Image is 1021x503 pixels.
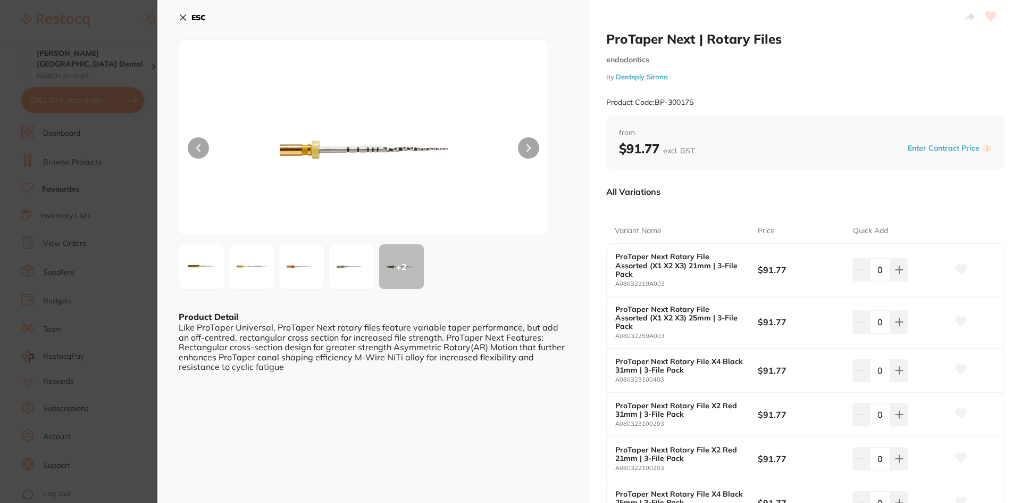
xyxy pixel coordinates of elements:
small: endodontics [606,55,1004,64]
small: Product Code: BP-300175 [606,98,693,107]
small: A08032259A003 [615,333,758,340]
b: Product Detail [179,311,238,322]
small: A080323100403 [615,376,758,383]
p: All Variations [606,186,660,197]
b: $91.77 [758,365,843,376]
div: Like ProTaper Universal, ProTaper Next rotary files feature variable taper performance, but add a... [179,323,568,372]
b: ProTaper Next Rotary File X2 Red 31mm | 3-File Pack [615,401,743,418]
img: anBn [282,248,321,286]
b: $91.77 [758,453,843,465]
b: ProTaper Next Rotary File Assorted (X1 X2 X3) 21mm | 3-File Pack [615,252,743,278]
b: $91.77 [758,316,843,328]
b: ProTaper Next Rotary File X4 Black 31mm | 3-File Pack [615,357,743,374]
small: A080323100203 [615,420,758,427]
button: Enter Contract Price [905,143,983,153]
img: LTEuanBn [232,248,271,286]
small: A080322100203 [615,465,758,472]
label: i [983,144,991,153]
b: $91.77 [619,141,694,156]
img: LTEuanBn [253,67,474,235]
b: ESC [191,13,206,22]
img: LnBuZw [182,248,221,286]
p: Quick Add [853,226,888,236]
button: +2 [379,244,424,290]
p: Variant Name [615,226,662,236]
small: by [606,73,1004,81]
b: $91.77 [758,264,843,276]
h2: ProTaper Next | Rotary Files [606,31,1004,47]
span: from [619,128,991,138]
b: ProTaper Next Rotary File X2 Red 21mm | 3-File Pack [615,446,743,463]
a: Dentsply Sirona [616,72,668,81]
b: ProTaper Next Rotary File Assorted (X1 X2 X3) 25mm | 3-File Pack [615,305,743,331]
img: LmpwZw [332,248,371,286]
p: Price [758,226,775,236]
div: + 2 [379,244,424,289]
b: $91.77 [758,409,843,420]
button: ESC [179,9,206,27]
span: excl. GST [663,146,694,155]
small: A08032219A003 [615,281,758,287]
